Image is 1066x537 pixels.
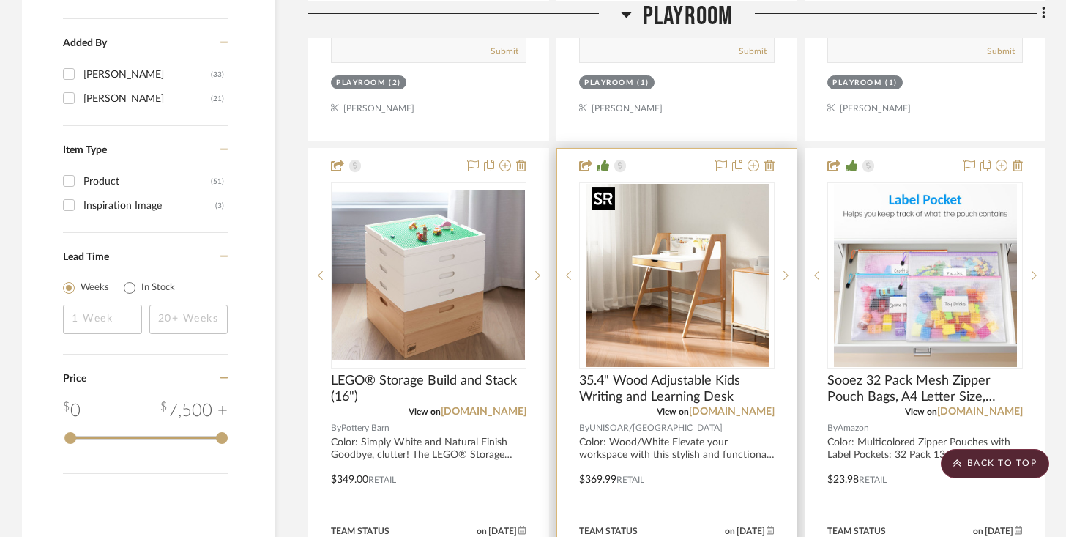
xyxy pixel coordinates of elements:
div: Playroom [832,78,881,89]
button: Submit [491,45,518,58]
span: [DATE] [487,526,518,536]
span: View on [409,407,441,416]
label: Weeks [81,281,109,295]
div: (1) [885,78,898,89]
div: Inspiration Image [83,194,215,218]
span: 35.4" Wood Adjustable Kids Writing and Learning Desk [579,373,775,405]
span: Amazon [838,421,869,435]
label: In Stock [141,281,175,295]
div: Playroom [336,78,385,89]
img: Sooez 32 Pack Mesh Zipper Pouch Bags, A4 Letter Size, Zipper Bags with Label Pocket, Waterproof P... [834,184,1017,367]
span: View on [905,407,937,416]
span: Pottery Barn [341,421,389,435]
div: [PERSON_NAME] [83,63,211,86]
div: (3) [215,194,224,218]
div: Product [83,170,211,193]
span: UNISOAR/[GEOGRAPHIC_DATA] [589,421,723,435]
div: 7,500 + [160,398,228,424]
span: Lead Time [63,252,109,262]
a: [DOMAIN_NAME] [441,407,526,417]
div: (1) [637,78,649,89]
img: 35.4" Wood Adjustable Kids Writing and Learning Desk [586,184,769,367]
div: (33) [211,63,224,86]
span: Added By [63,38,107,48]
span: Price [63,374,86,384]
span: on [973,527,983,536]
input: 1 Week [63,305,142,334]
div: (2) [389,78,401,89]
span: By [331,421,341,435]
div: (51) [211,170,224,193]
div: (21) [211,87,224,111]
span: By [827,421,838,435]
span: LEGO® Storage Build and Stack (16") [331,373,526,405]
div: [PERSON_NAME] [83,87,211,111]
button: Submit [739,45,767,58]
span: on [477,527,487,536]
div: 0 [63,398,81,424]
img: LEGO® Storage Build and Stack (16") [332,190,525,360]
span: [DATE] [983,526,1015,536]
span: [DATE] [735,526,767,536]
button: Submit [987,45,1015,58]
a: [DOMAIN_NAME] [689,407,775,417]
div: 0 [580,183,774,368]
span: Item Type [63,145,107,155]
a: [DOMAIN_NAME] [937,407,1023,417]
span: on [725,527,735,536]
span: By [579,421,589,435]
span: View on [657,407,689,416]
input: 20+ Weeks [149,305,228,334]
div: Playroom [584,78,633,89]
span: Sooez 32 Pack Mesh Zipper Pouch Bags, A4 Letter Size, Zipper Bags with Label Pocket, Waterproof P... [827,373,1023,405]
scroll-to-top-button: BACK TO TOP [941,449,1049,478]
